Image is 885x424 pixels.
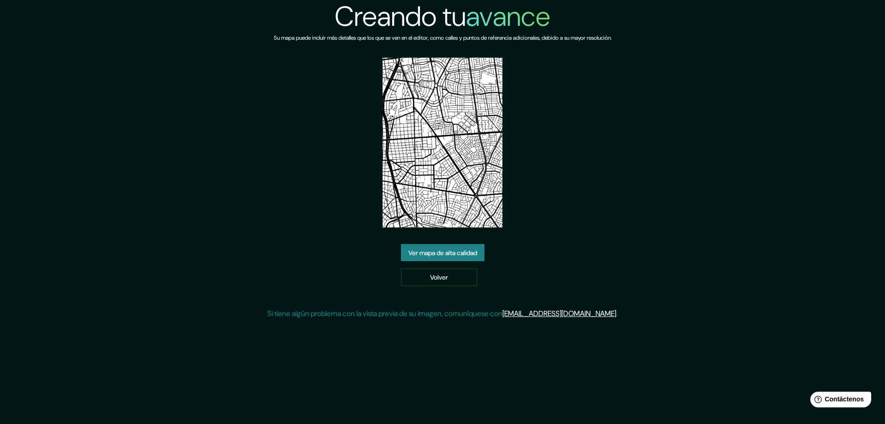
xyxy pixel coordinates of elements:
a: [EMAIL_ADDRESS][DOMAIN_NAME] [502,309,616,318]
font: Su mapa puede incluir más detalles que los que se ven en el editor, como calles y puntos de refer... [274,34,612,42]
font: Ver mapa de alta calidad [408,249,477,257]
font: Si tiene algún problema con la vista previa de su imagen, comuníquese con [267,309,502,318]
a: Volver [401,269,477,286]
a: Ver mapa de alta calidad [401,244,484,262]
font: Volver [430,274,448,282]
iframe: Lanzador de widgets de ayuda [803,388,875,414]
font: . [616,309,618,318]
img: vista previa del mapa creado [383,58,502,227]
